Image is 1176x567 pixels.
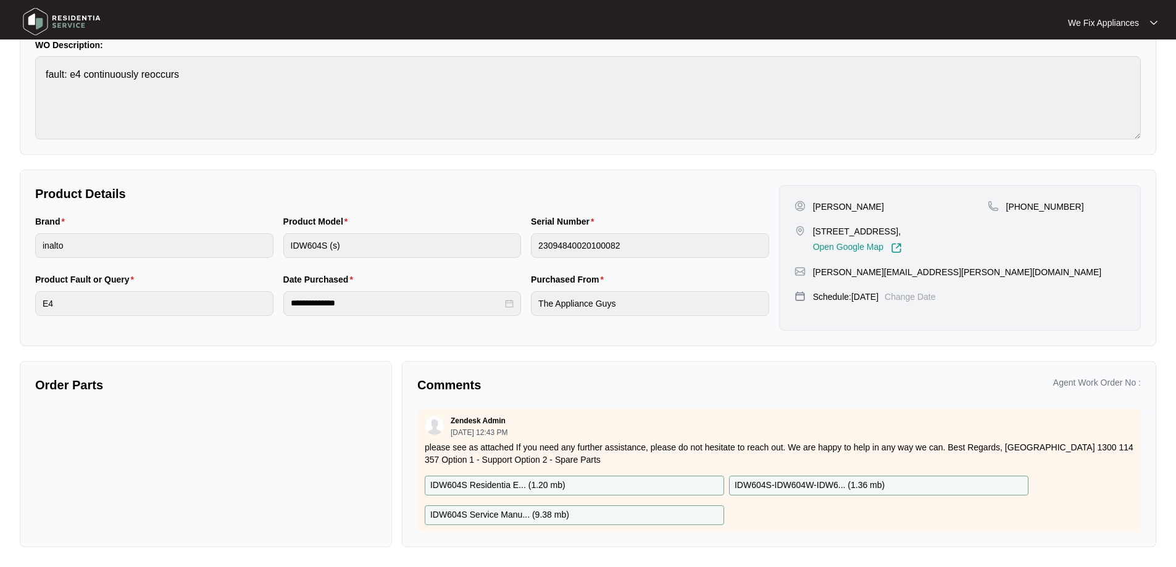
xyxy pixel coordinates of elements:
[35,56,1141,139] textarea: fault: e4 continuously reoccurs
[813,225,902,238] p: [STREET_ADDRESS],
[283,215,353,228] label: Product Model
[35,39,1141,51] p: WO Description:
[35,215,70,228] label: Brand
[794,266,806,277] img: map-pin
[35,233,273,258] input: Brand
[283,273,358,286] label: Date Purchased
[1006,201,1084,213] p: [PHONE_NUMBER]
[451,429,507,436] p: [DATE] 12:43 PM
[430,479,565,492] p: IDW604S Residentia E... ( 1.20 mb )
[531,233,769,258] input: Serial Number
[813,291,878,303] p: Schedule: [DATE]
[531,215,599,228] label: Serial Number
[425,416,444,435] img: user.svg
[813,242,902,254] a: Open Google Map
[891,242,902,254] img: Link-External
[813,266,1102,278] p: [PERSON_NAME][EMAIL_ADDRESS][PERSON_NAME][DOMAIN_NAME]
[35,291,273,316] input: Product Fault or Query
[291,297,503,310] input: Date Purchased
[35,185,769,202] p: Product Details
[794,291,806,302] img: map-pin
[735,479,885,492] p: IDW604S-IDW604W-IDW6... ( 1.36 mb )
[794,201,806,212] img: user-pin
[35,273,139,286] label: Product Fault or Query
[283,233,522,258] input: Product Model
[531,291,769,316] input: Purchased From
[417,376,770,394] p: Comments
[1068,17,1139,29] p: We Fix Appliances
[451,416,506,426] p: Zendesk Admin
[1053,376,1141,389] p: Agent Work Order No :
[425,441,1133,466] p: please see as attached If you need any further assistance, please do not hesitate to reach out. W...
[813,201,884,213] p: [PERSON_NAME]
[19,3,105,40] img: residentia service logo
[430,508,569,522] p: IDW604S Service Manu... ( 9.38 mb )
[35,376,377,394] p: Order Parts
[885,291,936,303] p: Change Date
[1150,20,1157,26] img: dropdown arrow
[794,225,806,236] img: map-pin
[531,273,609,286] label: Purchased From
[988,201,999,212] img: map-pin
